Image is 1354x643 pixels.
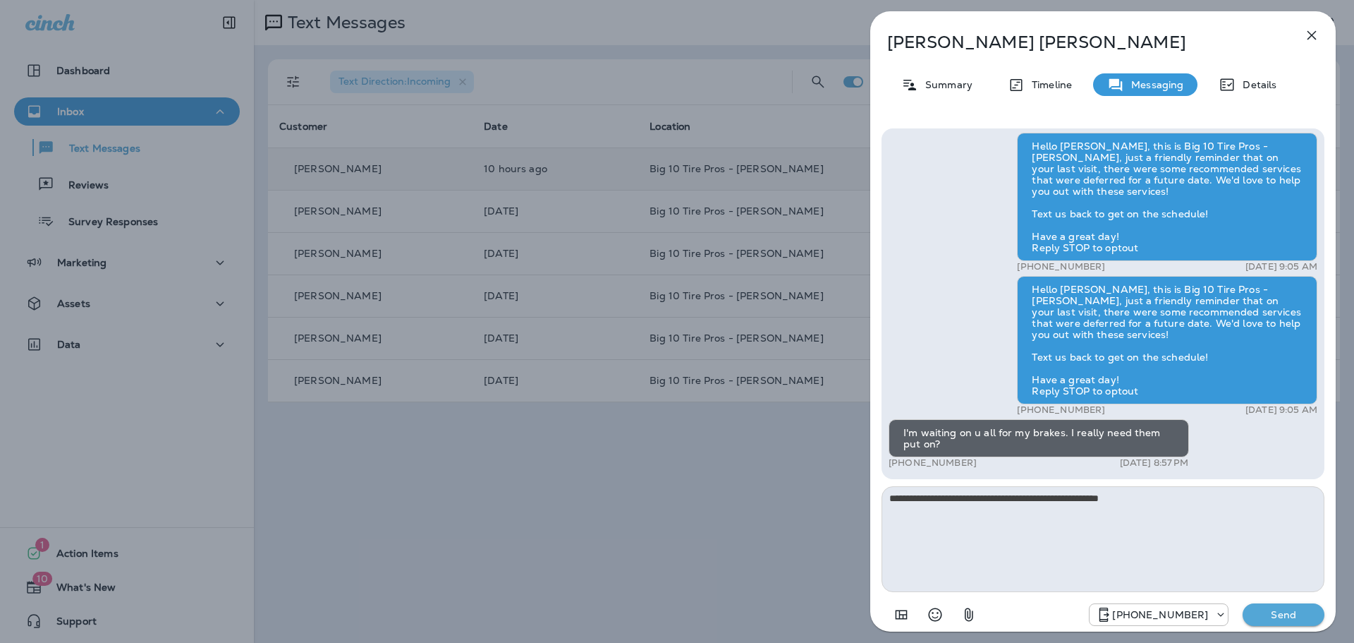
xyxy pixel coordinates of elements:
p: [DATE] 9:05 AM [1245,404,1317,416]
p: [DATE] 8:57 PM [1120,457,1189,469]
button: Select an emoji [921,601,949,629]
div: Hello [PERSON_NAME], this is Big 10 Tire Pros - [PERSON_NAME], just a friendly reminder that on y... [1017,133,1317,261]
div: I'm waiting on u all for my brakes. I really need them put on? [889,419,1189,457]
p: [PHONE_NUMBER] [1017,404,1105,416]
p: [PHONE_NUMBER] [1017,261,1105,272]
p: Send [1254,608,1313,621]
div: Hello [PERSON_NAME], this is Big 10 Tire Pros - [PERSON_NAME], just a friendly reminder that on y... [1017,276,1317,404]
p: Timeline [1025,79,1072,90]
p: [DATE] 9:05 AM [1245,261,1317,272]
button: Add in a premade template [887,601,915,629]
p: Messaging [1124,79,1183,90]
p: Details [1236,79,1276,90]
p: [PHONE_NUMBER] [1112,609,1208,620]
p: [PHONE_NUMBER] [889,457,977,469]
div: +1 (601) 808-4206 [1090,606,1228,623]
p: [PERSON_NAME] [PERSON_NAME] [887,32,1272,52]
button: Send [1243,603,1324,626]
p: Summary [918,79,972,90]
